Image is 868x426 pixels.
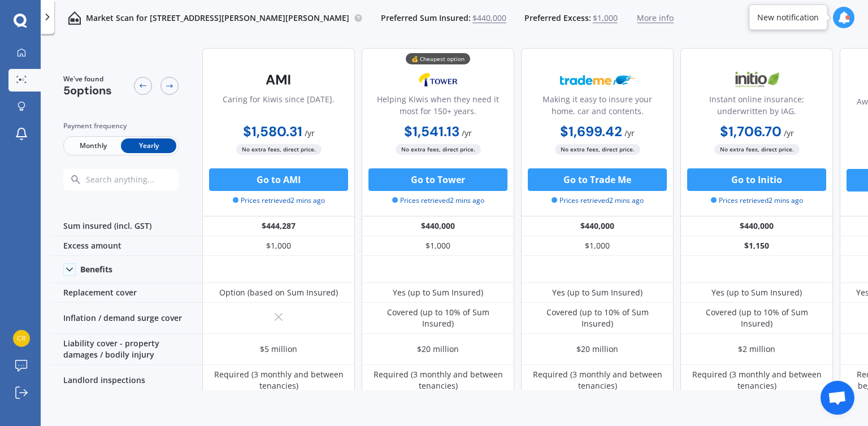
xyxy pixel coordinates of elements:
[401,66,475,94] img: Tower.webp
[593,12,618,24] span: $1,000
[68,11,81,25] img: home-and-contents.b802091223b8502ef2dd.svg
[233,195,325,206] span: Prices retrieved 2 mins ago
[560,123,622,140] b: $1,699.42
[362,236,514,256] div: $1,000
[223,93,335,121] div: Caring for Kiwis since [DATE].
[392,195,484,206] span: Prices retrieved 2 mins ago
[50,236,202,256] div: Excess amount
[714,144,800,155] span: No extra fees, direct price.
[50,334,202,365] div: Liability cover - property damages / bodily injury
[370,307,506,329] div: Covered (up to 10% of Sum Insured)
[462,128,472,138] span: / yr
[13,330,30,347] img: 74502827aed9a9863463e3a6b28cc560
[624,128,635,138] span: / yr
[521,236,674,256] div: $1,000
[63,83,112,98] span: 5 options
[370,369,506,392] div: Required (3 monthly and between tenancies)
[560,66,635,94] img: Trademe.webp
[711,287,802,298] div: Yes (up to Sum Insured)
[362,216,514,236] div: $440,000
[396,144,481,155] span: No extra fees, direct price.
[821,381,854,415] div: Open chat
[531,93,664,121] div: Making it easy to insure your home, car and contents.
[687,168,826,191] button: Go to Initio
[209,168,348,191] button: Go to AMI
[720,123,782,140] b: $1,706.70
[260,344,297,355] div: $5 million
[66,138,121,153] span: Monthly
[63,120,179,132] div: Payment frequency
[784,128,794,138] span: / yr
[86,12,349,24] p: Market Scan for [STREET_ADDRESS][PERSON_NAME][PERSON_NAME]
[530,369,665,392] div: Required (3 monthly and between tenancies)
[241,66,316,94] img: AMI-text-1.webp
[576,344,618,355] div: $20 million
[393,287,483,298] div: Yes (up to Sum Insured)
[555,144,640,155] span: No extra fees, direct price.
[637,12,674,24] span: More info
[121,138,176,153] span: Yearly
[50,303,202,334] div: Inflation / demand surge cover
[757,12,819,23] div: New notification
[417,344,459,355] div: $20 million
[689,307,824,329] div: Covered (up to 10% of Sum Insured)
[305,128,315,138] span: / yr
[680,236,833,256] div: $1,150
[211,369,346,392] div: Required (3 monthly and between tenancies)
[689,369,824,392] div: Required (3 monthly and between tenancies)
[552,287,643,298] div: Yes (up to Sum Insured)
[690,93,823,121] div: Instant online insurance; underwritten by IAG.
[50,365,202,396] div: Landlord inspections
[63,74,112,84] span: We've found
[80,264,112,275] div: Benefits
[243,123,302,140] b: $1,580.31
[202,216,355,236] div: $444,287
[50,216,202,236] div: Sum insured (incl. GST)
[530,307,665,329] div: Covered (up to 10% of Sum Insured)
[85,175,201,185] input: Search anything...
[202,236,355,256] div: $1,000
[371,93,505,121] div: Helping Kiwis when they need it most for 150+ years.
[381,12,471,24] span: Preferred Sum Insured:
[236,144,322,155] span: No extra fees, direct price.
[368,168,507,191] button: Go to Tower
[472,12,506,24] span: $440,000
[552,195,644,206] span: Prices retrieved 2 mins ago
[711,195,803,206] span: Prices retrieved 2 mins ago
[528,168,667,191] button: Go to Trade Me
[404,123,459,140] b: $1,541.13
[219,287,338,298] div: Option (based on Sum Insured)
[521,216,674,236] div: $440,000
[738,344,775,355] div: $2 million
[719,66,794,94] img: Initio.webp
[680,216,833,236] div: $440,000
[524,12,591,24] span: Preferred Excess:
[50,283,202,303] div: Replacement cover
[406,53,470,64] div: 💰 Cheapest option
